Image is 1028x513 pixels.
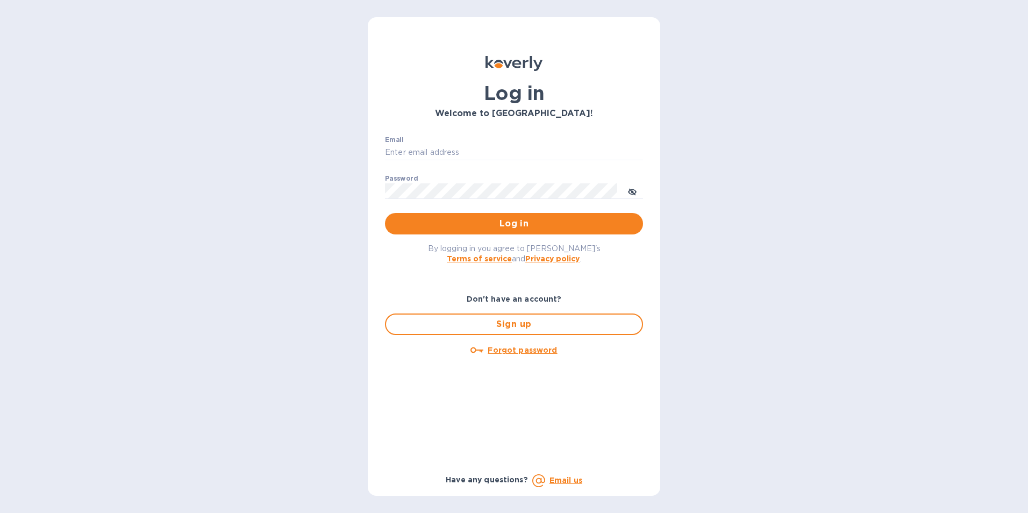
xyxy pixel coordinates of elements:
[385,213,643,234] button: Log in
[385,175,418,182] label: Password
[447,254,512,263] a: Terms of service
[428,244,601,263] span: By logging in you agree to [PERSON_NAME]'s and .
[622,180,643,202] button: toggle password visibility
[385,137,404,143] label: Email
[549,476,582,484] a: Email us
[394,217,634,230] span: Log in
[525,254,580,263] a: Privacy policy
[395,318,633,331] span: Sign up
[486,56,542,71] img: Koverly
[385,145,643,161] input: Enter email address
[385,313,643,335] button: Sign up
[467,295,562,303] b: Don't have an account?
[488,346,557,354] u: Forgot password
[385,82,643,104] h1: Log in
[446,475,528,484] b: Have any questions?
[385,109,643,119] h3: Welcome to [GEOGRAPHIC_DATA]!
